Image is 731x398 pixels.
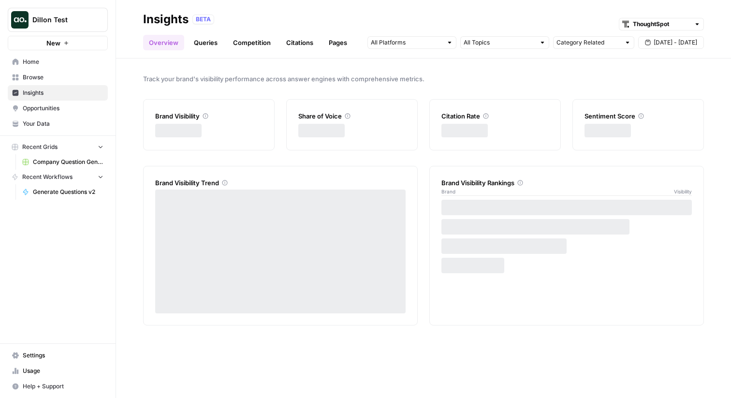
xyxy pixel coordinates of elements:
[298,111,406,121] div: Share of Voice
[441,188,455,195] span: Brand
[674,188,692,195] span: Visibility
[556,38,620,47] input: Category Related
[155,111,263,121] div: Brand Visibility
[23,382,103,391] span: Help + Support
[8,54,108,70] a: Home
[585,111,692,121] div: Sentiment Score
[280,35,319,50] a: Citations
[18,154,108,170] a: Company Question Generation
[441,111,549,121] div: Citation Rate
[143,35,184,50] a: Overview
[638,36,704,49] button: [DATE] - [DATE]
[8,170,108,184] button: Recent Workflows
[8,379,108,394] button: Help + Support
[8,36,108,50] button: New
[155,178,406,188] div: Brand Visibility Trend
[441,178,692,188] div: Brand Visibility Rankings
[8,101,108,116] a: Opportunities
[23,351,103,360] span: Settings
[23,73,103,82] span: Browse
[8,363,108,379] a: Usage
[23,88,103,97] span: Insights
[18,184,108,200] a: Generate Questions v2
[23,58,103,66] span: Home
[188,35,223,50] a: Queries
[192,15,214,24] div: BETA
[8,8,108,32] button: Workspace: Dillon Test
[23,367,103,375] span: Usage
[8,85,108,101] a: Insights
[22,143,58,151] span: Recent Grids
[633,19,690,29] input: ThoughtSpot
[8,140,108,154] button: Recent Grids
[227,35,277,50] a: Competition
[23,119,103,128] span: Your Data
[33,158,103,166] span: Company Question Generation
[371,38,442,47] input: All Platforms
[11,11,29,29] img: Dillon Test Logo
[22,173,73,181] span: Recent Workflows
[8,348,108,363] a: Settings
[8,116,108,132] a: Your Data
[8,70,108,85] a: Browse
[32,15,91,25] span: Dillon Test
[23,104,103,113] span: Opportunities
[464,38,535,47] input: All Topics
[33,188,103,196] span: Generate Questions v2
[143,12,189,27] div: Insights
[143,74,704,84] span: Track your brand's visibility performance across answer engines with comprehensive metrics.
[654,38,697,47] span: [DATE] - [DATE]
[46,38,60,48] span: New
[323,35,353,50] a: Pages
